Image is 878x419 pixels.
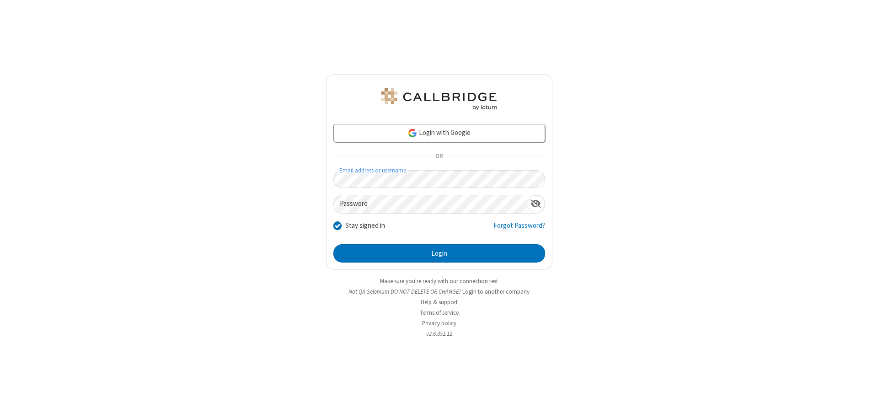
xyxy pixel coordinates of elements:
a: Privacy policy [422,319,456,327]
label: Stay signed in [345,220,385,231]
input: Email address or username [333,170,545,188]
a: Help & support [421,298,458,306]
div: Show password [527,195,545,212]
button: Login [333,244,545,263]
img: google-icon.png [407,128,418,138]
button: Login to another company [462,287,530,296]
li: Not QA Selenium DO NOT DELETE OR CHANGE? [326,287,552,296]
a: Terms of service [420,309,459,317]
a: Login with Google [333,124,545,142]
span: OR [432,150,446,163]
li: v2.6.351.12 [326,329,552,338]
img: QA Selenium DO NOT DELETE OR CHANGE [380,88,498,110]
input: Password [334,195,527,213]
a: Make sure you're ready with our connection test [380,277,498,285]
a: Forgot Password? [493,220,545,238]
